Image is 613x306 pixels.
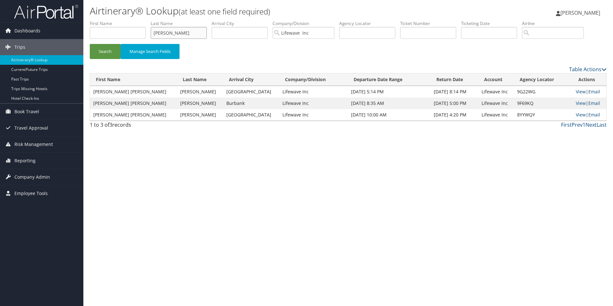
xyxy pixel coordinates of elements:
[339,20,400,27] label: Agency Locator
[223,86,279,98] td: [GEOGRAPHIC_DATA]
[597,121,607,128] a: Last
[431,73,478,86] th: Return Date: activate to sort column ascending
[514,73,573,86] th: Agency Locator: activate to sort column ascending
[90,4,434,18] h1: Airtinerary® Lookup
[561,121,572,128] a: First
[223,109,279,121] td: [GEOGRAPHIC_DATA]
[279,73,348,86] th: Company/Division
[514,86,573,98] td: 9G22WG
[14,169,50,185] span: Company Admin
[400,20,461,27] label: Ticket Number
[279,86,348,98] td: Lifewave Inc
[279,109,348,121] td: Lifewave Inc
[179,6,270,17] small: (at least one field required)
[90,44,121,59] button: Search
[461,20,522,27] label: Ticketing Date
[14,104,39,120] span: Book Travel
[573,73,606,86] th: Actions
[573,109,606,121] td: |
[572,121,583,128] a: Prev
[431,86,478,98] td: [DATE] 8:14 PM
[90,98,177,109] td: [PERSON_NAME] [PERSON_NAME]
[212,20,273,27] label: Arrival City
[576,112,586,118] a: View
[569,66,607,73] a: Table Actions
[560,9,600,16] span: [PERSON_NAME]
[348,98,431,109] td: [DATE] 8:35 AM
[478,98,514,109] td: Lifewave Inc
[514,109,573,121] td: 8YYWQY
[514,98,573,109] td: 9F69KQ
[14,185,48,201] span: Employee Tools
[478,73,514,86] th: Account: activate to sort column ascending
[478,86,514,98] td: Lifewave Inc
[177,109,223,121] td: [PERSON_NAME]
[177,86,223,98] td: [PERSON_NAME]
[573,86,606,98] td: |
[223,98,279,109] td: Burbank
[573,98,606,109] td: |
[431,109,478,121] td: [DATE] 4:20 PM
[585,121,597,128] a: Next
[90,121,212,132] div: 1 to 3 of records
[348,109,431,121] td: [DATE] 10:00 AM
[121,44,180,59] button: Manage Search Fields
[14,153,36,169] span: Reporting
[588,100,600,106] a: Email
[431,98,478,109] td: [DATE] 5:00 PM
[14,4,78,19] img: airportal-logo.png
[90,20,151,27] label: First Name
[576,89,586,95] a: View
[279,98,348,109] td: Lifewave Inc
[90,73,177,86] th: First Name: activate to sort column ascending
[576,100,586,106] a: View
[273,20,339,27] label: Company/Division
[588,89,600,95] a: Email
[348,73,431,86] th: Departure Date Range: activate to sort column ascending
[109,121,112,128] span: 3
[14,23,40,39] span: Dashboards
[478,109,514,121] td: Lifewave Inc
[556,3,607,22] a: [PERSON_NAME]
[90,86,177,98] td: [PERSON_NAME] [PERSON_NAME]
[14,120,48,136] span: Travel Approval
[348,86,431,98] td: [DATE] 5:14 PM
[223,73,279,86] th: Arrival City: activate to sort column ascending
[583,121,585,128] a: 1
[90,109,177,121] td: [PERSON_NAME] [PERSON_NAME]
[522,20,589,27] label: Airline
[151,20,212,27] label: Last Name
[14,39,25,55] span: Trips
[177,73,223,86] th: Last Name: activate to sort column ascending
[177,98,223,109] td: [PERSON_NAME]
[588,112,600,118] a: Email
[14,136,53,152] span: Risk Management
